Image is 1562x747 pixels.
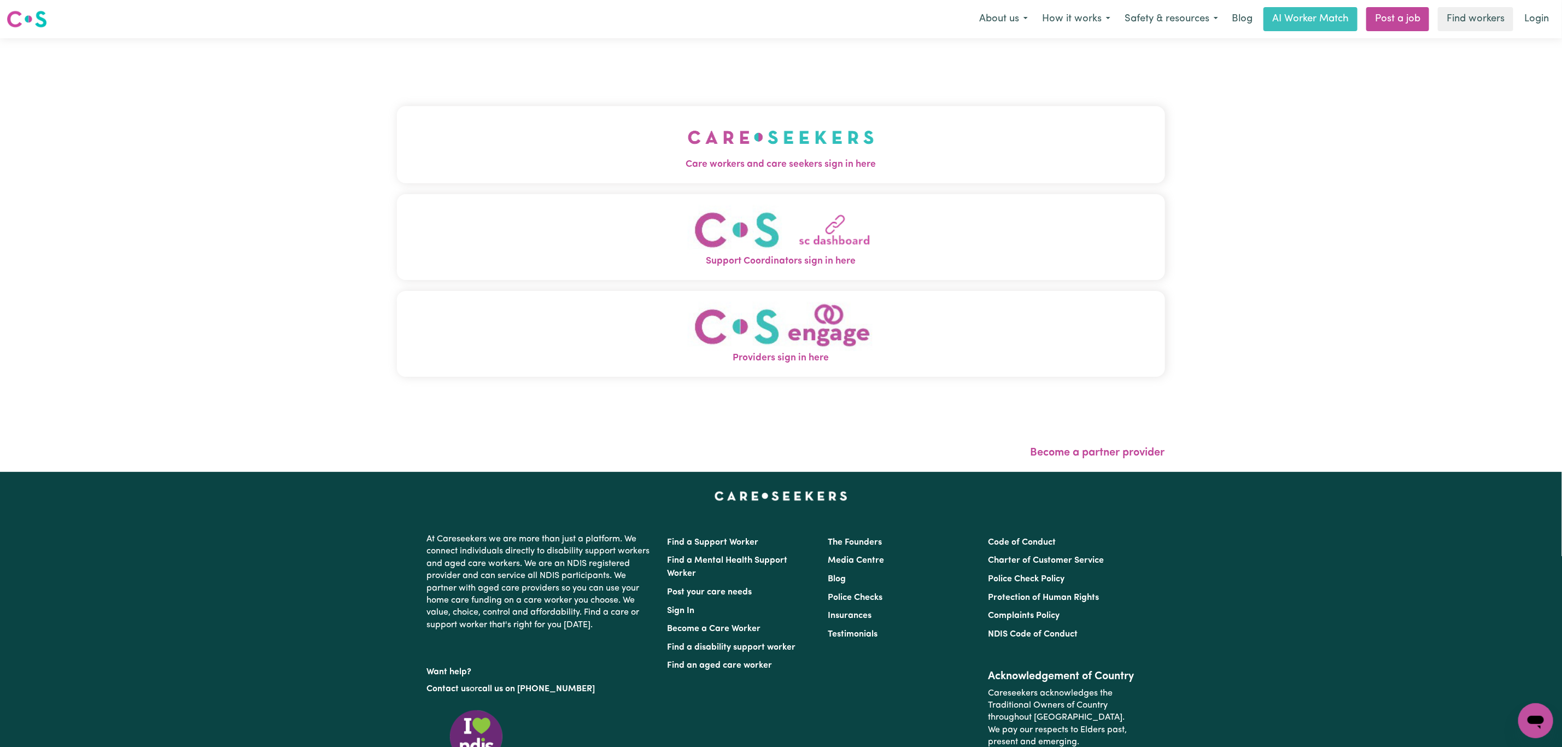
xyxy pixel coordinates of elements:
[397,157,1165,172] span: Care workers and care seekers sign in here
[668,588,752,597] a: Post your care needs
[828,611,871,620] a: Insurances
[1118,8,1225,31] button: Safety & resources
[828,593,882,602] a: Police Checks
[7,9,47,29] img: Careseekers logo
[828,630,877,639] a: Testimonials
[668,556,788,578] a: Find a Mental Health Support Worker
[397,351,1165,365] span: Providers sign in here
[1518,703,1553,738] iframe: Button to launch messaging window, conversation in progress
[668,606,695,615] a: Sign In
[397,106,1165,183] button: Care workers and care seekers sign in here
[397,194,1165,280] button: Support Coordinators sign in here
[427,529,654,635] p: At Careseekers we are more than just a platform. We connect individuals directly to disability su...
[1035,8,1118,31] button: How it works
[988,575,1064,583] a: Police Check Policy
[1225,7,1259,31] a: Blog
[715,492,847,500] a: Careseekers home page
[7,7,47,32] a: Careseekers logo
[1366,7,1429,31] a: Post a job
[668,643,796,652] a: Find a disability support worker
[668,661,773,670] a: Find an aged care worker
[988,630,1078,639] a: NDIS Code of Conduct
[988,538,1056,547] a: Code of Conduct
[828,556,884,565] a: Media Centre
[1518,7,1555,31] a: Login
[828,538,882,547] a: The Founders
[988,670,1135,683] h2: Acknowledgement of Country
[988,593,1099,602] a: Protection of Human Rights
[1438,7,1513,31] a: Find workers
[828,575,846,583] a: Blog
[972,8,1035,31] button: About us
[668,625,761,633] a: Become a Care Worker
[988,556,1104,565] a: Charter of Customer Service
[1263,7,1358,31] a: AI Worker Match
[478,685,595,693] a: call us on [PHONE_NUMBER]
[427,685,470,693] a: Contact us
[1031,447,1165,458] a: Become a partner provider
[988,611,1060,620] a: Complaints Policy
[397,254,1165,269] span: Support Coordinators sign in here
[668,538,759,547] a: Find a Support Worker
[427,662,654,678] p: Want help?
[397,291,1165,377] button: Providers sign in here
[427,679,654,699] p: or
